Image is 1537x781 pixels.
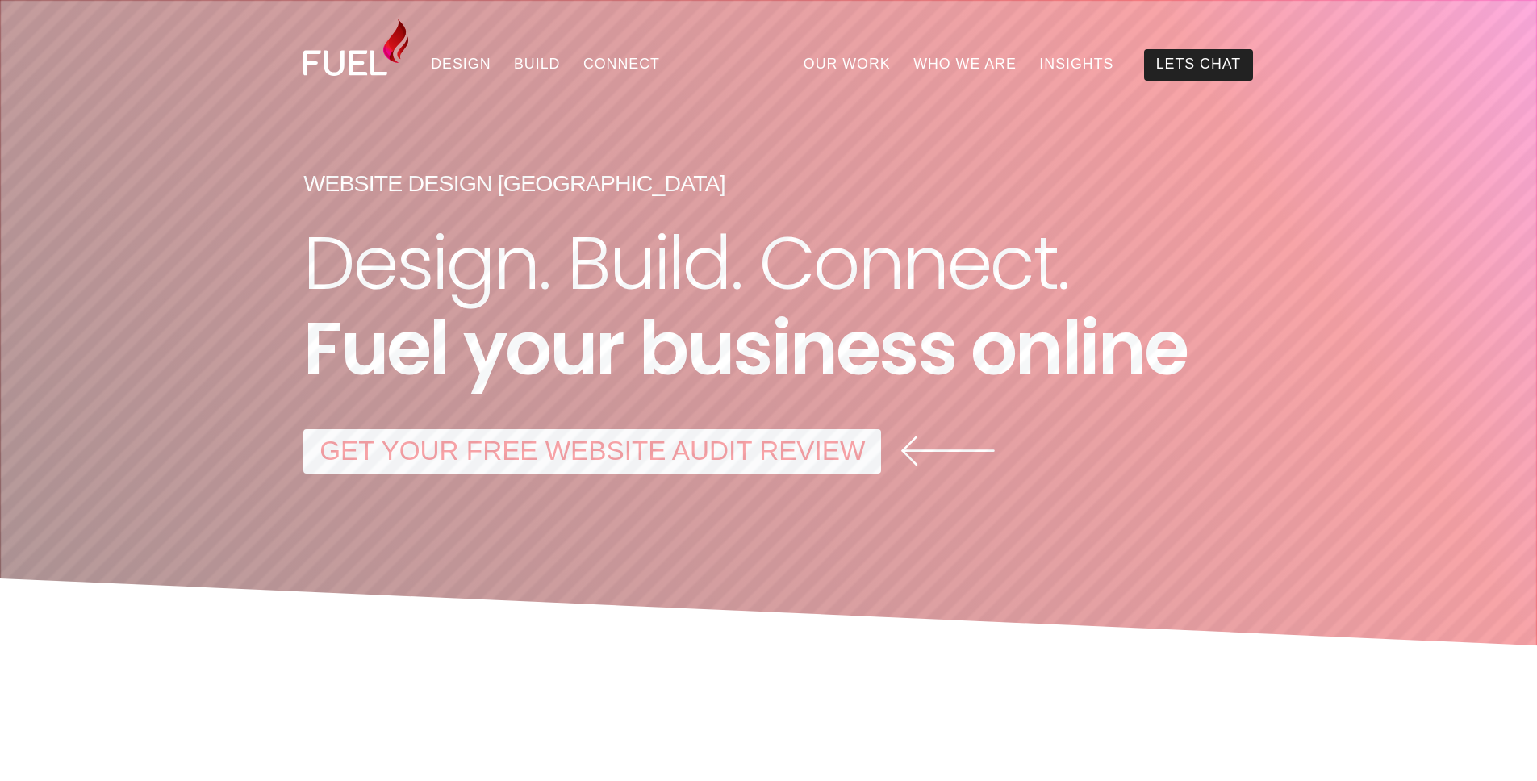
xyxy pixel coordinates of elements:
[792,49,902,81] a: Our Work
[420,49,503,81] a: Design
[503,49,572,81] a: Build
[902,49,1028,81] a: Who We Are
[572,49,672,81] a: Connect
[1144,49,1252,81] a: Lets Chat
[303,19,408,76] img: Fuel Design Ltd - Website design and development company in North Shore, Auckland
[1028,49,1126,81] a: Insights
